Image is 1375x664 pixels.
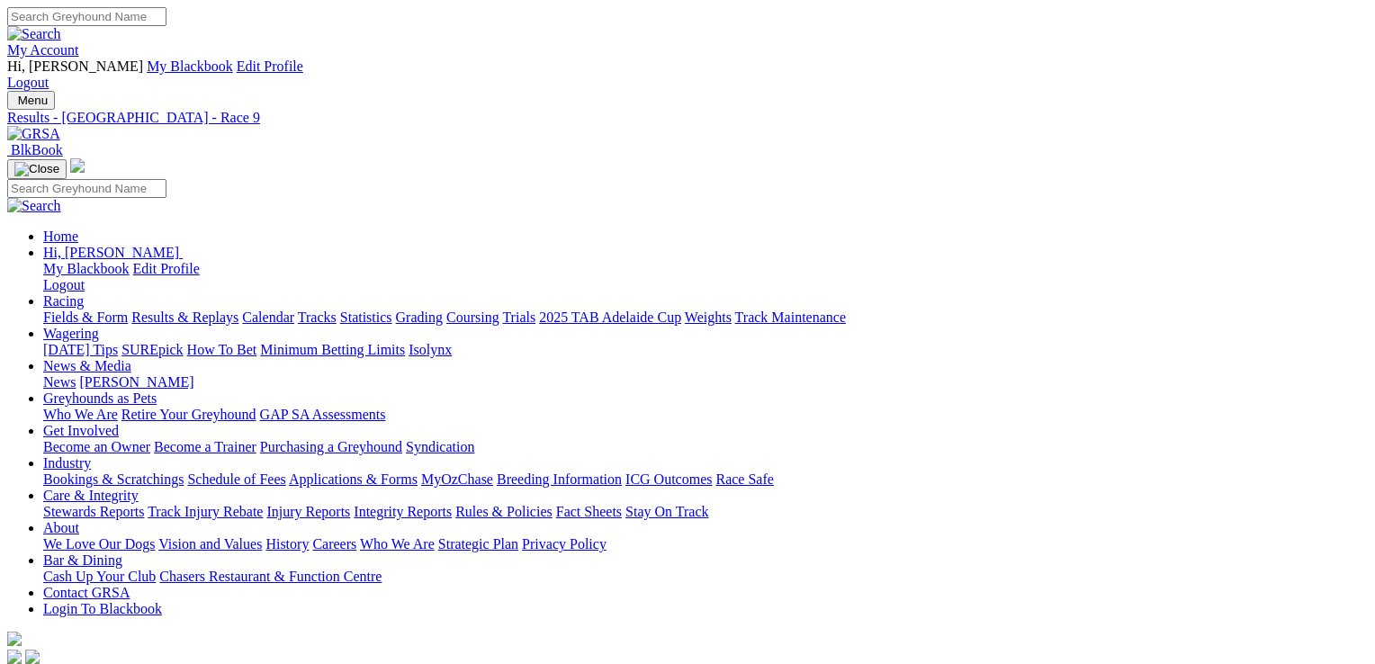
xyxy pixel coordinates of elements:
button: Toggle navigation [7,91,55,110]
a: My Blackbook [147,58,233,74]
div: Industry [43,471,1354,488]
a: Coursing [446,310,499,325]
a: Statistics [340,310,392,325]
a: Who We Are [360,536,435,552]
a: Stay On Track [625,504,708,519]
input: Search [7,7,166,26]
a: [PERSON_NAME] [79,374,193,390]
a: Edit Profile [237,58,303,74]
a: Chasers Restaurant & Function Centre [159,569,382,584]
div: Greyhounds as Pets [43,407,1354,423]
a: Hi, [PERSON_NAME] [43,245,183,260]
a: Bar & Dining [43,552,122,568]
a: Tracks [298,310,337,325]
a: [DATE] Tips [43,342,118,357]
img: Search [7,26,61,42]
input: Search [7,179,166,198]
a: Greyhounds as Pets [43,390,157,406]
span: Hi, [PERSON_NAME] [7,58,143,74]
img: facebook.svg [7,650,22,664]
img: logo-grsa-white.png [70,158,85,173]
button: Toggle navigation [7,159,67,179]
a: Login To Blackbook [43,601,162,616]
a: Fields & Form [43,310,128,325]
a: Fact Sheets [556,504,622,519]
a: ICG Outcomes [625,471,712,487]
a: We Love Our Dogs [43,536,155,552]
a: Race Safe [715,471,773,487]
a: Isolynx [409,342,452,357]
a: Home [43,229,78,244]
a: Applications & Forms [289,471,418,487]
a: Injury Reports [266,504,350,519]
img: twitter.svg [25,650,40,664]
a: Edit Profile [133,261,200,276]
a: About [43,520,79,535]
a: Bookings & Scratchings [43,471,184,487]
a: Results & Replays [131,310,238,325]
a: GAP SA Assessments [260,407,386,422]
div: About [43,536,1354,552]
a: Track Injury Rebate [148,504,263,519]
a: Cash Up Your Club [43,569,156,584]
div: News & Media [43,374,1354,390]
a: Integrity Reports [354,504,452,519]
span: Hi, [PERSON_NAME] [43,245,179,260]
a: BlkBook [7,142,63,157]
span: Menu [18,94,48,107]
a: Stewards Reports [43,504,144,519]
div: Hi, [PERSON_NAME] [43,261,1354,293]
a: Industry [43,455,91,471]
a: Rules & Policies [455,504,553,519]
img: Close [14,162,59,176]
a: Retire Your Greyhound [121,407,256,422]
a: Who We Are [43,407,118,422]
a: Become a Trainer [154,439,256,454]
a: Careers [312,536,356,552]
a: Strategic Plan [438,536,518,552]
a: Logout [7,75,49,90]
a: My Blackbook [43,261,130,276]
a: Contact GRSA [43,585,130,600]
a: Care & Integrity [43,488,139,503]
a: Syndication [406,439,474,454]
a: SUREpick [121,342,183,357]
a: Wagering [43,326,99,341]
img: GRSA [7,126,60,142]
a: Become an Owner [43,439,150,454]
a: How To Bet [187,342,257,357]
a: Racing [43,293,84,309]
a: News & Media [43,358,131,373]
a: Minimum Betting Limits [260,342,405,357]
a: Privacy Policy [522,536,607,552]
a: My Account [7,42,79,58]
a: Grading [396,310,443,325]
a: History [265,536,309,552]
a: Logout [43,277,85,292]
a: 2025 TAB Adelaide Cup [539,310,681,325]
div: Bar & Dining [43,569,1354,585]
div: Care & Integrity [43,504,1354,520]
div: Racing [43,310,1354,326]
a: MyOzChase [421,471,493,487]
a: Weights [685,310,732,325]
a: Get Involved [43,423,119,438]
a: Vision and Values [158,536,262,552]
a: Results - [GEOGRAPHIC_DATA] - Race 9 [7,110,1354,126]
div: My Account [7,58,1354,91]
a: News [43,374,76,390]
a: Track Maintenance [735,310,846,325]
a: Breeding Information [497,471,622,487]
a: Schedule of Fees [187,471,285,487]
div: Wagering [43,342,1354,358]
a: Calendar [242,310,294,325]
a: Purchasing a Greyhound [260,439,402,454]
div: Get Involved [43,439,1354,455]
span: BlkBook [11,142,63,157]
img: Search [7,198,61,214]
img: logo-grsa-white.png [7,632,22,646]
a: Trials [502,310,535,325]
